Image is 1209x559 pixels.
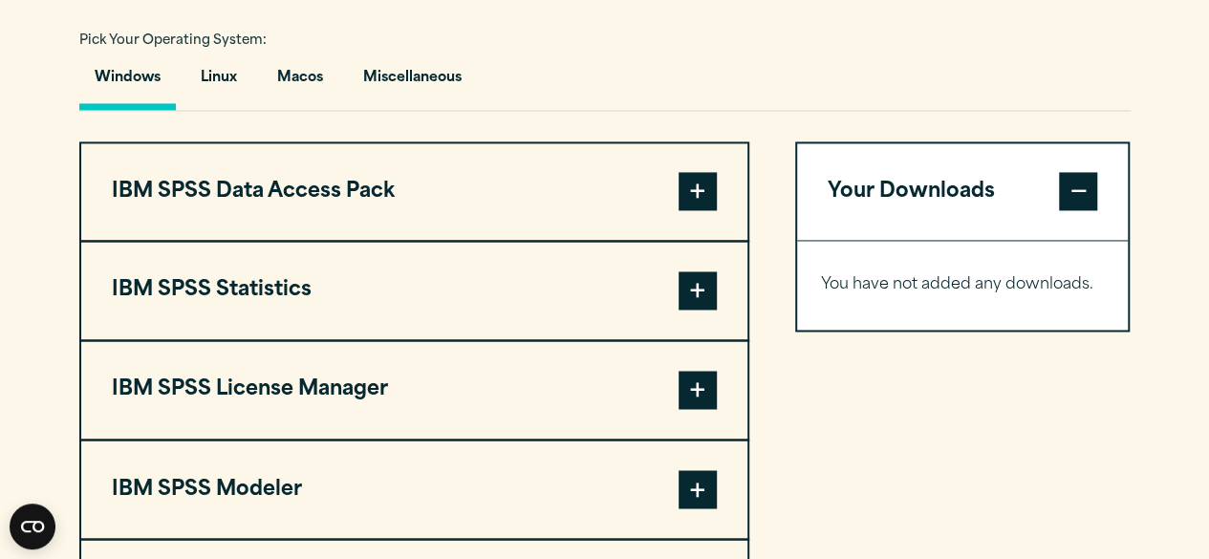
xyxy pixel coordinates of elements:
div: Your Downloads [797,240,1129,330]
button: Windows [79,55,176,110]
span: Pick Your Operating System: [79,34,267,47]
button: Open CMP widget [10,504,55,549]
button: IBM SPSS Statistics [81,242,747,339]
button: IBM SPSS Data Access Pack [81,143,747,241]
button: Macos [262,55,338,110]
button: IBM SPSS License Manager [81,341,747,439]
p: You have not added any downloads. [821,271,1105,299]
button: Your Downloads [797,143,1129,241]
button: Linux [185,55,252,110]
button: Miscellaneous [348,55,477,110]
button: IBM SPSS Modeler [81,441,747,538]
